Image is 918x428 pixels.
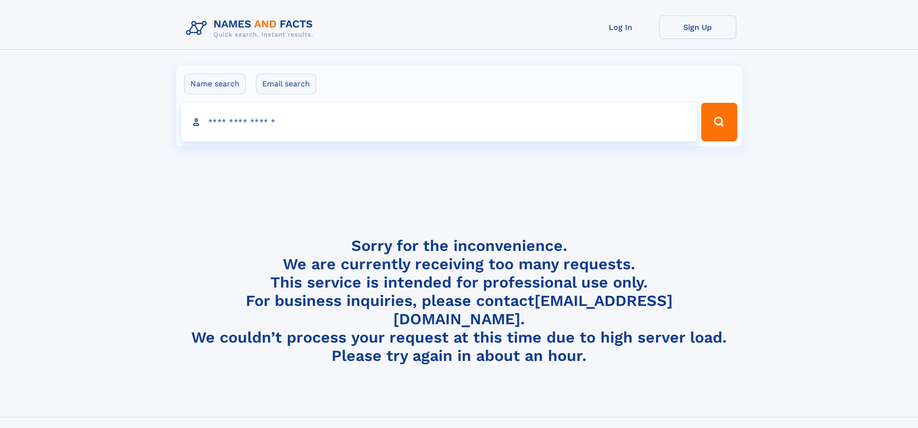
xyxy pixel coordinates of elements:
[182,236,736,365] h4: Sorry for the inconvenience. We are currently receiving too many requests. This service is intend...
[701,103,737,141] button: Search Button
[184,74,246,94] label: Name search
[393,291,673,328] a: [EMAIL_ADDRESS][DOMAIN_NAME]
[256,74,316,94] label: Email search
[181,103,697,141] input: search input
[182,15,321,41] img: Logo Names and Facts
[582,15,659,39] a: Log In
[659,15,736,39] a: Sign Up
